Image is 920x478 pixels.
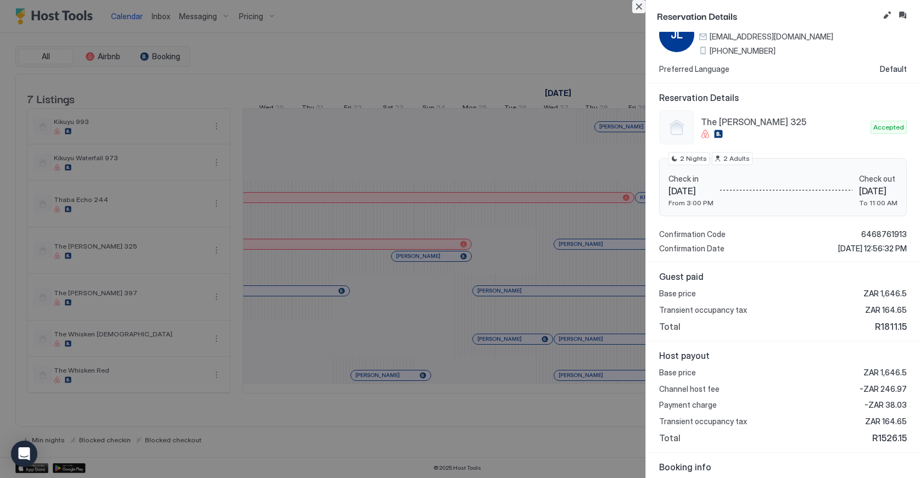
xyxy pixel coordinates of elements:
span: Total [659,432,681,443]
span: Base price [659,368,696,378]
span: Payment charge [659,400,717,410]
span: [PHONE_NUMBER] [710,46,776,56]
span: Guest paid [659,271,907,282]
span: ZAR 164.65 [865,417,907,426]
span: Base price [659,289,696,299]
span: Check in [668,174,713,184]
span: ZAR 164.65 [865,305,907,315]
span: -ZAR 38.03 [865,400,907,410]
span: From 3:00 PM [668,199,713,207]
span: 2 Nights [680,154,707,164]
span: -ZAR 246.97 [860,384,907,394]
span: [DATE] [668,185,713,196]
span: Booking info [659,462,907,473]
div: Open Intercom Messenger [11,441,37,467]
span: Reservation Details [657,9,878,23]
span: Channel host fee [659,384,720,394]
span: Total [659,321,681,332]
span: Preferred Language [659,64,729,74]
span: R1811.15 [875,321,907,332]
span: Accepted [873,122,904,132]
span: The [PERSON_NAME] 325 [701,116,866,127]
span: Check out [859,174,897,184]
button: Inbox [896,9,909,22]
span: R1526.15 [872,432,907,443]
span: Transient occupancy tax [659,305,747,315]
span: To 11:00 AM [859,199,897,207]
span: ZAR 1,646.5 [863,289,907,299]
span: 2 Adults [723,154,750,164]
span: Host payout [659,350,907,361]
span: Confirmation Code [659,229,726,239]
span: Confirmation Date [659,244,724,254]
span: Default [880,64,907,74]
span: JL [671,26,683,43]
span: Reservation Details [659,92,907,103]
span: ZAR 1,646.5 [863,368,907,378]
span: 6468761913 [861,229,907,239]
span: [EMAIL_ADDRESS][DOMAIN_NAME] [710,32,833,42]
span: [DATE] 12:56:32 PM [838,244,907,254]
button: Edit reservation [880,9,894,22]
span: Transient occupancy tax [659,417,747,426]
span: [DATE] [859,185,897,196]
